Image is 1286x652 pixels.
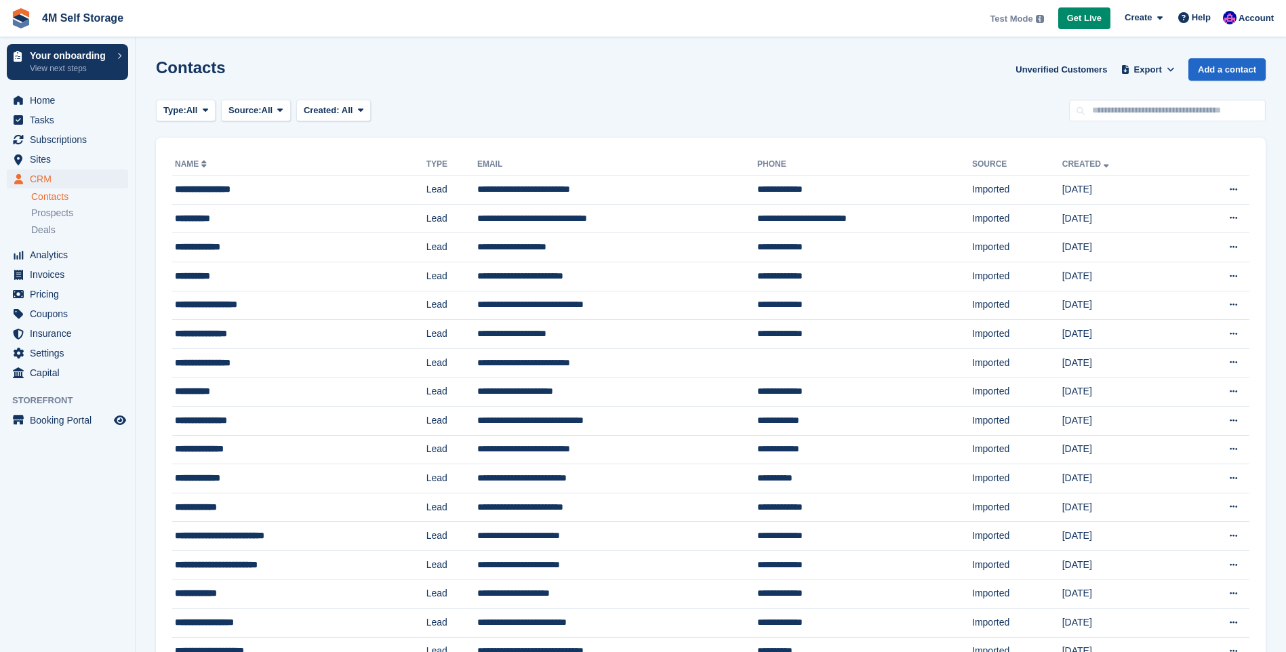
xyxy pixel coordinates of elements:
[972,320,1062,349] td: Imported
[972,493,1062,522] td: Imported
[7,110,128,129] a: menu
[304,105,340,115] span: Created:
[1062,204,1182,233] td: [DATE]
[1062,550,1182,579] td: [DATE]
[7,150,128,169] a: menu
[7,91,128,110] a: menu
[262,104,273,117] span: All
[1062,159,1112,169] a: Created
[175,159,209,169] a: Name
[1058,7,1110,30] a: Get Live
[972,464,1062,493] td: Imported
[1062,406,1182,435] td: [DATE]
[972,348,1062,378] td: Imported
[1062,609,1182,638] td: [DATE]
[7,304,128,323] a: menu
[342,105,353,115] span: All
[1067,12,1102,25] span: Get Live
[426,522,477,551] td: Lead
[1062,262,1182,291] td: [DATE]
[426,154,477,176] th: Type
[426,320,477,349] td: Lead
[221,100,291,122] button: Source: All
[1062,464,1182,493] td: [DATE]
[11,8,31,28] img: stora-icon-8386f47178a22dfd0bd8f6a31ec36ba5ce8667c1dd55bd0f319d3a0aa187defe.svg
[972,154,1062,176] th: Source
[31,207,73,220] span: Prospects
[7,169,128,188] a: menu
[426,493,477,522] td: Lead
[426,348,477,378] td: Lead
[30,62,110,75] p: View next steps
[1239,12,1274,25] span: Account
[1062,579,1182,609] td: [DATE]
[30,344,111,363] span: Settings
[426,176,477,205] td: Lead
[426,435,477,464] td: Lead
[972,291,1062,320] td: Imported
[296,100,371,122] button: Created: All
[30,110,111,129] span: Tasks
[426,262,477,291] td: Lead
[1062,291,1182,320] td: [DATE]
[1062,522,1182,551] td: [DATE]
[1118,58,1178,81] button: Export
[1062,378,1182,407] td: [DATE]
[163,104,186,117] span: Type:
[1192,11,1211,24] span: Help
[477,154,757,176] th: Email
[7,411,128,430] a: menu
[1062,348,1182,378] td: [DATE]
[7,130,128,149] a: menu
[112,412,128,428] a: Preview store
[757,154,972,176] th: Phone
[1062,435,1182,464] td: [DATE]
[31,206,128,220] a: Prospects
[426,550,477,579] td: Lead
[972,550,1062,579] td: Imported
[7,245,128,264] a: menu
[972,435,1062,464] td: Imported
[7,285,128,304] a: menu
[30,245,111,264] span: Analytics
[1223,11,1237,24] img: Pete Clutton
[426,233,477,262] td: Lead
[30,51,110,60] p: Your onboarding
[30,150,111,169] span: Sites
[426,204,477,233] td: Lead
[30,324,111,343] span: Insurance
[30,285,111,304] span: Pricing
[7,44,128,80] a: Your onboarding View next steps
[37,7,129,29] a: 4M Self Storage
[972,522,1062,551] td: Imported
[972,233,1062,262] td: Imported
[1062,233,1182,262] td: [DATE]
[990,12,1032,26] span: Test Mode
[30,91,111,110] span: Home
[1010,58,1112,81] a: Unverified Customers
[30,169,111,188] span: CRM
[31,223,128,237] a: Deals
[426,378,477,407] td: Lead
[31,224,56,237] span: Deals
[1188,58,1266,81] a: Add a contact
[30,363,111,382] span: Capital
[426,609,477,638] td: Lead
[972,262,1062,291] td: Imported
[30,265,111,284] span: Invoices
[1062,320,1182,349] td: [DATE]
[156,100,216,122] button: Type: All
[972,579,1062,609] td: Imported
[30,130,111,149] span: Subscriptions
[156,58,226,77] h1: Contacts
[972,378,1062,407] td: Imported
[12,394,135,407] span: Storefront
[7,265,128,284] a: menu
[1036,15,1044,23] img: icon-info-grey-7440780725fd019a000dd9b08b2336e03edf1995a4989e88bcd33f0948082b44.svg
[972,406,1062,435] td: Imported
[1134,63,1162,77] span: Export
[426,291,477,320] td: Lead
[228,104,261,117] span: Source:
[426,464,477,493] td: Lead
[1125,11,1152,24] span: Create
